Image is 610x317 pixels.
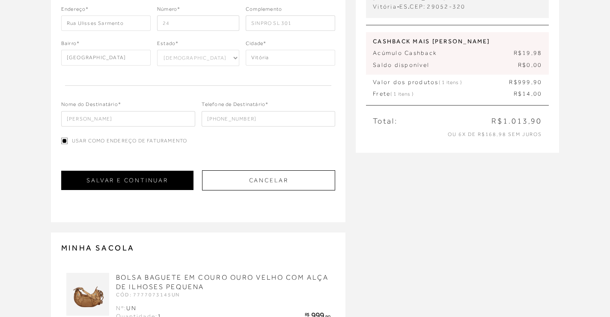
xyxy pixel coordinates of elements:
span: Cidade* [246,39,266,50]
span: Estado* [157,39,179,50]
span: Valor dos produtos [373,78,461,87]
div: - . [373,2,529,11]
span: ,00 [531,90,542,97]
span: Total: [373,116,397,127]
span: R$ [514,90,522,97]
div: Nº: [116,304,162,313]
span: Complemento [246,5,282,15]
p: Acúmulo Cashback [373,49,542,57]
h2: MINHA SACOLA [61,243,336,253]
button: Cancelar [202,170,335,190]
span: R$0,00 [518,61,542,69]
input: Rua, Logradouro, Avenida, etc [61,15,151,31]
span: 999 [518,78,531,85]
span: Frete [373,90,414,98]
span: CEP: [410,3,426,10]
span: ES [399,3,408,10]
a: BOLSA BAGUETE EM COURO OURO VELHO COM ALÇA DE ILHOSES PEQUENA [116,274,329,291]
span: R$ [509,78,518,85]
span: 29052-320 [427,3,465,10]
input: Ex: bloco, apartamento, etc [246,15,335,31]
span: Bairro* [61,39,80,50]
span: ,90 [531,78,542,85]
span: ( 1 itens ) [439,79,462,85]
span: CÓD: 7777073145UN [116,292,180,298]
span: R$ [305,312,309,317]
span: UN [126,305,136,311]
span: Telefone de Destinatário* [202,100,269,111]
span: Nome do Destinatário* [61,100,121,111]
span: Usar como endereço de faturamento [72,137,187,145]
p: Saldo disponível [373,61,542,69]
span: 14 [522,90,531,97]
span: R$19,98 [514,49,542,57]
span: CASHBACK MAIS [PERSON_NAME] [373,37,542,46]
input: ( ) [202,111,336,127]
span: Vitória [373,3,397,10]
span: Número* [157,5,180,15]
span: R$1.013,90 [491,116,542,127]
span: ( 1 itens ) [390,91,414,97]
img: BOLSA BAGUETE EM COURO OURO VELHO COM ALÇA DE ILHOSES PEQUENA [66,273,109,316]
span: ou 6x de R$168,98 sem juros [448,131,542,137]
span: Endereço* [61,5,89,15]
input: Usar como endereço de faturamento [61,138,68,144]
button: SALVAR E CONTINUAR [61,171,194,190]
